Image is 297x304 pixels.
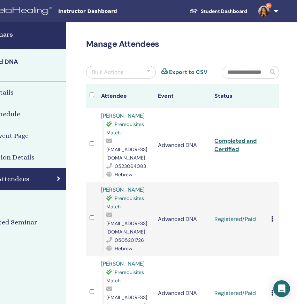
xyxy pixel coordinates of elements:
a: [PERSON_NAME] [101,260,145,267]
a: Export to CSV [169,68,207,76]
span: Prerequisites Match [106,269,144,284]
span: Instructor Dashboard [58,8,163,15]
td: Advanced DNA [154,108,211,182]
span: 0523064083 [115,163,146,169]
th: Status [211,84,268,108]
span: [EMAIL_ADDRESS][DOMAIN_NAME] [106,220,147,235]
h2: Manage Attendees [86,39,279,49]
th: Attendee [98,84,154,108]
th: Event [154,84,211,108]
span: Prerequisites Match [106,195,144,210]
img: default.jpg [258,6,269,17]
a: Student Dashboard [184,5,253,18]
td: Advanced DNA [154,182,211,256]
a: Completed and Certified [214,137,257,153]
div: Open Intercom Messenger [273,280,290,297]
img: graduation-cap-white.svg [190,8,198,14]
span: [EMAIL_ADDRESS][DOMAIN_NAME] [106,146,147,161]
span: 0505201726 [115,237,144,243]
a: [PERSON_NAME] [101,112,145,119]
span: Prerequisites Match [106,121,144,136]
a: [PERSON_NAME] [101,186,145,193]
span: Hebrew [115,171,132,178]
div: Bulk Actions [92,68,123,76]
span: 9+ [266,3,272,8]
span: Hebrew [115,245,132,252]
